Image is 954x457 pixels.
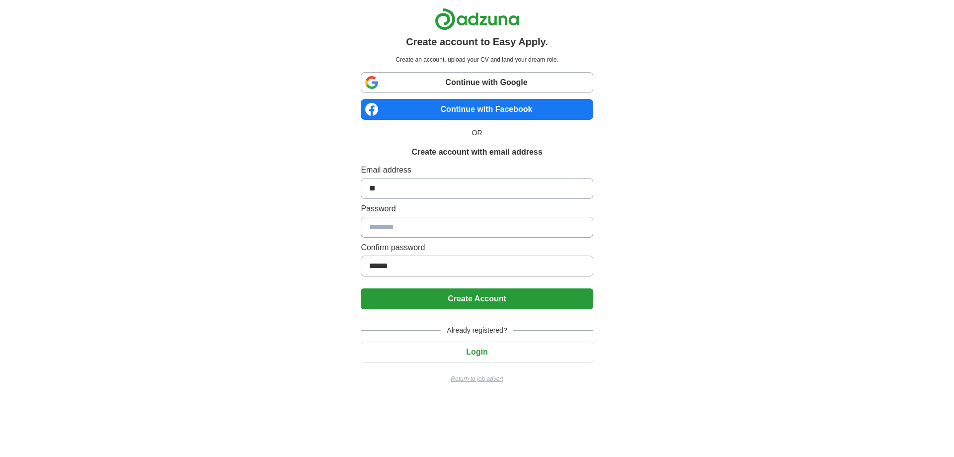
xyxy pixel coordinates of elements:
p: Create an account, upload your CV and land your dream role. [363,55,591,64]
label: Confirm password [361,242,593,254]
span: OR [466,128,488,138]
h1: Create account with email address [411,146,542,158]
label: Email address [361,164,593,176]
span: Already registered? [441,325,513,336]
a: Continue with Google [361,72,593,93]
a: Login [361,348,593,356]
label: Password [361,203,593,215]
img: Adzuna logo [435,8,519,30]
button: Login [361,342,593,363]
a: Continue with Facebook [361,99,593,120]
button: Create Account [361,288,593,309]
a: Return to job advert [361,374,593,383]
h1: Create account to Easy Apply. [406,34,548,49]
